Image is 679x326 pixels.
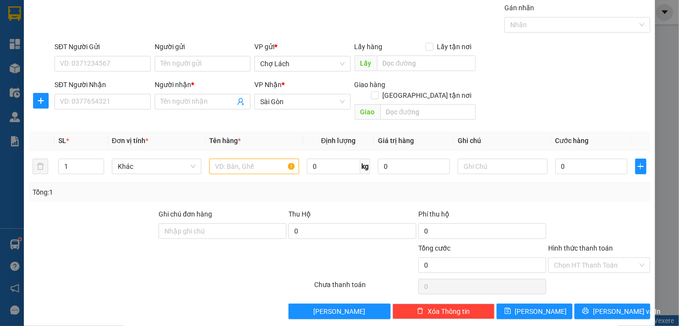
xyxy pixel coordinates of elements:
label: Gán nhãn [504,4,534,12]
input: Ghi chú đơn hàng [159,223,286,239]
div: VP gửi [254,41,350,52]
span: [PERSON_NAME] [314,306,366,317]
span: user-add [237,98,245,106]
label: Ghi chú đơn hàng [159,210,212,218]
span: Lấy hàng [355,43,383,51]
div: Chưa thanh toán [314,279,418,296]
span: Lấy tận nơi [433,41,476,52]
button: printer[PERSON_NAME] và In [574,304,650,319]
button: [PERSON_NAME] [288,304,391,319]
div: Phí thu hộ [418,209,546,223]
input: Dọc đường [380,104,476,120]
label: Hình thức thanh toán [548,244,613,252]
span: Thu Hộ [288,210,311,218]
div: Người nhận [155,79,250,90]
span: printer [582,308,589,315]
button: plus [635,159,647,174]
button: save[PERSON_NAME] [497,304,572,319]
span: kg [360,159,370,174]
span: plus [34,97,48,105]
input: Ghi Chú [458,159,548,174]
input: Dọc đường [377,55,476,71]
th: Ghi chú [454,131,552,150]
div: SĐT Người Nhận [54,79,150,90]
span: Tổng cước [418,244,450,252]
span: Lấy [355,55,377,71]
span: Giá trị hàng [378,137,414,145]
div: SĐT Người Gửi [54,41,150,52]
span: Giao [355,104,380,120]
span: plus [636,163,646,170]
button: plus [33,93,49,109]
span: Giao hàng [355,81,386,89]
span: Khác [118,159,196,174]
span: [PERSON_NAME] và In [593,306,661,317]
span: Xóa Thông tin [428,306,470,317]
span: Định lượng [321,137,356,145]
span: Tên hàng [209,137,241,145]
span: Chợ Lách [260,56,344,71]
span: Sài Gòn [260,94,344,109]
span: SL [58,137,66,145]
input: 0 [378,159,450,174]
span: Đơn vị tính [112,137,148,145]
span: VP Nhận [254,81,282,89]
button: deleteXóa Thông tin [393,304,495,319]
button: delete [33,159,48,174]
div: Tổng: 1 [33,187,263,198]
input: VD: Bàn, Ghế [209,159,299,174]
div: Người gửi [155,41,250,52]
span: Cước hàng [555,137,589,145]
span: save [504,308,511,315]
span: [PERSON_NAME] [515,306,567,317]
span: delete [417,308,424,315]
span: [GEOGRAPHIC_DATA] tận nơi [379,90,476,101]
